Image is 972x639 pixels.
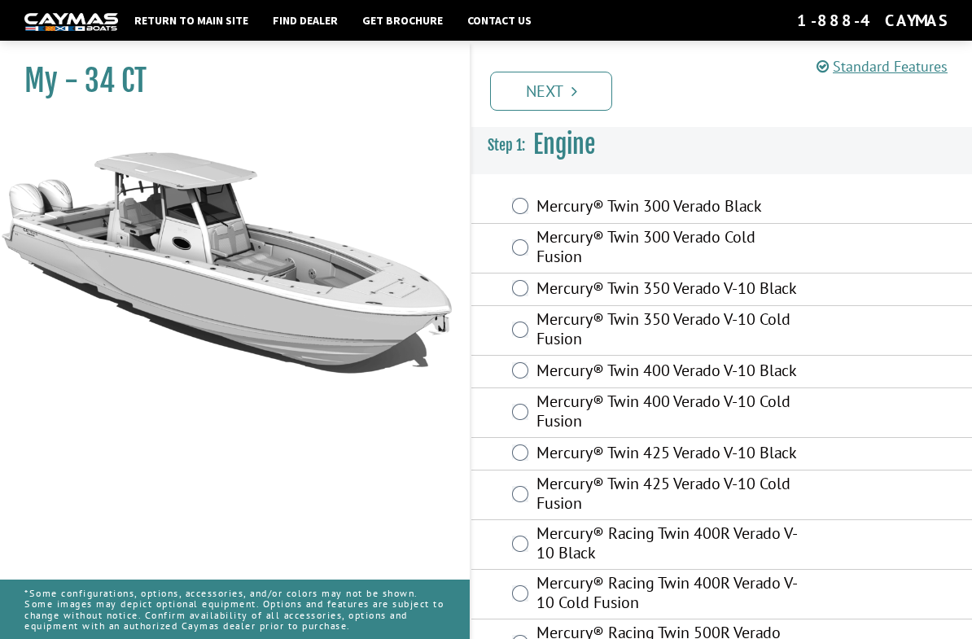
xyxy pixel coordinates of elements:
[536,474,798,517] label: Mercury® Twin 425 Verado V-10 Cold Fusion
[486,69,972,111] ul: Pagination
[354,10,451,31] a: Get Brochure
[536,227,798,270] label: Mercury® Twin 300 Verado Cold Fusion
[797,10,948,31] div: 1-888-4CAYMAS
[126,10,256,31] a: Return to main site
[24,13,118,30] img: white-logo-c9c8dbefe5ff5ceceb0f0178aa75bf4bb51f6bca0971e226c86eb53dfe498488.png
[536,309,798,352] label: Mercury® Twin 350 Verado V-10 Cold Fusion
[536,443,798,466] label: Mercury® Twin 425 Verado V-10 Black
[490,72,612,111] a: Next
[536,573,798,616] label: Mercury® Racing Twin 400R Verado V-10 Cold Fusion
[536,523,798,567] label: Mercury® Racing Twin 400R Verado V-10 Black
[471,115,972,175] h3: Engine
[817,57,948,76] a: Standard Features
[24,580,445,639] p: *Some configurations, options, accessories, and/or colors may not be shown. Some images may depic...
[536,392,798,435] label: Mercury® Twin 400 Verado V-10 Cold Fusion
[24,63,429,99] h1: My - 34 CT
[536,361,798,384] label: Mercury® Twin 400 Verado V-10 Black
[459,10,540,31] a: Contact Us
[265,10,346,31] a: Find Dealer
[536,196,798,220] label: Mercury® Twin 300 Verado Black
[536,278,798,302] label: Mercury® Twin 350 Verado V-10 Black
